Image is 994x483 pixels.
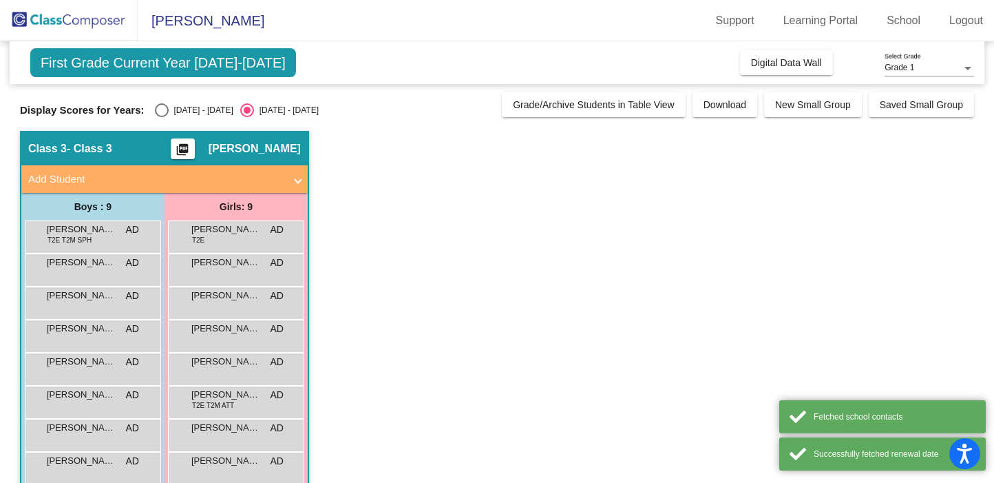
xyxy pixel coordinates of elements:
[191,421,260,435] span: [PERSON_NAME]
[125,289,138,303] span: AD
[125,421,138,435] span: AD
[764,92,862,117] button: New Small Group
[254,104,319,116] div: [DATE] - [DATE]
[191,223,260,236] span: [PERSON_NAME] De La [PERSON_NAME]
[885,63,914,72] span: Grade 1
[880,99,963,110] span: Saved Small Group
[869,92,974,117] button: Saved Small Group
[270,388,283,402] span: AD
[169,104,233,116] div: [DATE] - [DATE]
[165,193,308,220] div: Girls: 9
[209,142,301,156] span: [PERSON_NAME]
[171,138,195,159] button: Print Students Details
[28,142,67,156] span: Class 3
[125,223,138,237] span: AD
[125,388,138,402] span: AD
[47,223,116,236] span: [PERSON_NAME]
[775,99,851,110] span: New Small Group
[270,421,283,435] span: AD
[502,92,686,117] button: Grade/Archive Students in Table View
[47,388,116,402] span: [PERSON_NAME]
[47,421,116,435] span: [PERSON_NAME] [PERSON_NAME]
[692,92,757,117] button: Download
[192,235,204,245] span: T2E
[772,10,869,32] a: Learning Portal
[191,355,260,369] span: [PERSON_NAME]
[191,256,260,269] span: [PERSON_NAME]
[125,454,138,469] span: AD
[30,48,296,77] span: First Grade Current Year [DATE]-[DATE]
[47,289,116,302] span: [PERSON_NAME]
[47,235,92,245] span: T2E T2M SPH
[125,322,138,336] span: AD
[270,289,283,303] span: AD
[705,10,765,32] a: Support
[125,256,138,270] span: AD
[192,400,234,411] span: T2E T2M ATT
[138,10,264,32] span: [PERSON_NAME]
[47,454,116,468] span: [PERSON_NAME]
[174,143,191,162] mat-icon: picture_as_pdf
[876,10,931,32] a: School
[47,256,116,269] span: [PERSON_NAME]
[751,57,822,68] span: Digital Data Wall
[704,99,746,110] span: Download
[21,165,308,193] mat-expansion-panel-header: Add Student
[513,99,675,110] span: Grade/Archive Students in Table View
[938,10,994,32] a: Logout
[270,355,283,369] span: AD
[125,355,138,369] span: AD
[270,223,283,237] span: AD
[270,454,283,469] span: AD
[67,142,112,156] span: - Class 3
[270,256,283,270] span: AD
[155,103,319,117] mat-radio-group: Select an option
[28,172,284,187] mat-panel-title: Add Student
[47,355,116,369] span: [PERSON_NAME]
[270,322,283,336] span: AD
[21,193,165,220] div: Boys : 9
[47,322,116,336] span: [PERSON_NAME]
[740,50,833,75] button: Digital Data Wall
[191,322,260,336] span: [PERSON_NAME]
[191,289,260,302] span: [PERSON_NAME]
[191,388,260,402] span: [PERSON_NAME]
[20,104,145,116] span: Display Scores for Years:
[191,454,260,468] span: [PERSON_NAME]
